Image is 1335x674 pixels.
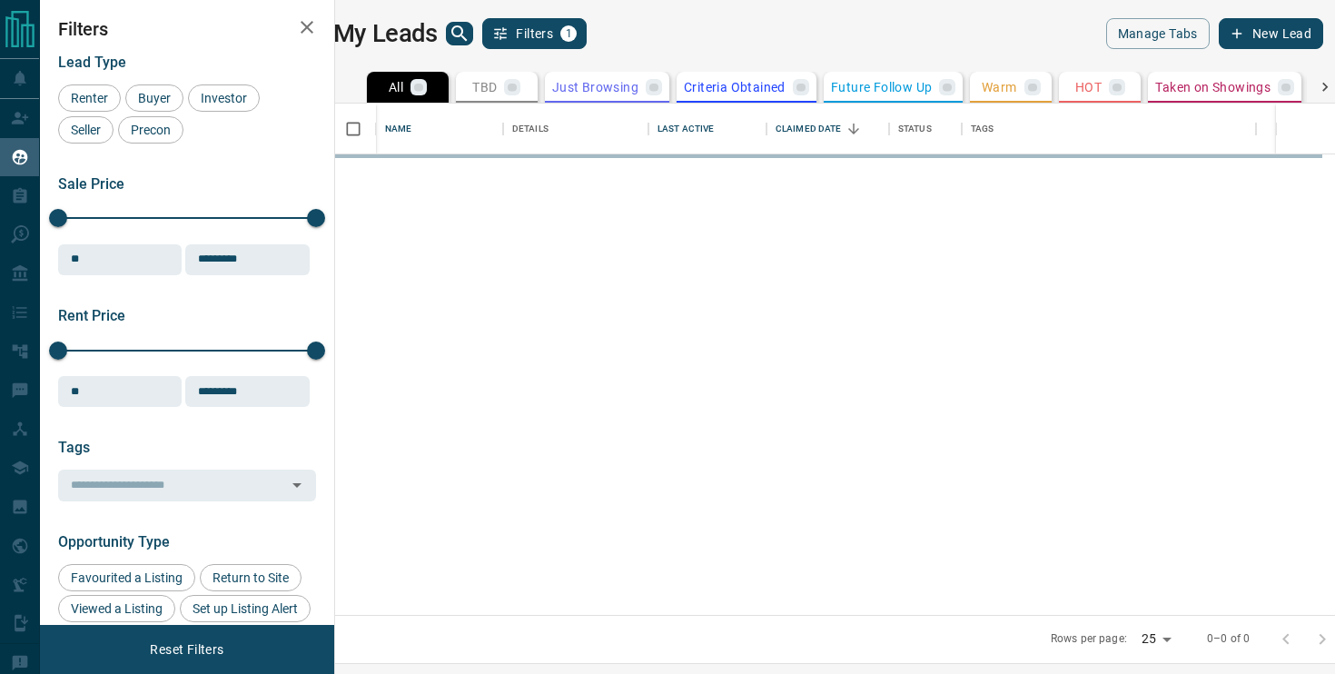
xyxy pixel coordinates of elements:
p: Rows per page: [1051,631,1127,647]
span: Seller [64,123,107,137]
p: All [389,81,403,94]
span: Return to Site [206,570,295,585]
p: Warm [982,81,1017,94]
span: Opportunity Type [58,533,170,550]
span: Investor [194,91,253,105]
span: Renter [64,91,114,105]
div: Renter [58,84,121,112]
span: Set up Listing Alert [186,601,304,616]
button: New Lead [1219,18,1323,49]
span: Viewed a Listing [64,601,169,616]
div: 25 [1134,626,1178,652]
p: TBD [472,81,497,94]
div: Buyer [125,84,183,112]
h2: Filters [58,18,316,40]
div: Status [898,104,932,154]
p: Just Browsing [552,81,638,94]
span: Rent Price [58,307,125,324]
div: Seller [58,116,114,144]
div: Last Active [658,104,714,154]
p: HOT [1075,81,1102,94]
div: Set up Listing Alert [180,595,311,622]
button: Manage Tabs [1106,18,1210,49]
span: Lead Type [58,54,126,71]
button: Reset Filters [138,634,235,665]
div: Name [385,104,412,154]
div: Last Active [648,104,766,154]
div: Favourited a Listing [58,564,195,591]
p: 0–0 of 0 [1207,631,1250,647]
div: Tags [971,104,994,154]
div: Details [503,104,648,154]
div: Tags [962,104,1256,154]
div: Return to Site [200,564,302,591]
button: Filters1 [482,18,587,49]
span: 1 [562,27,575,40]
div: Claimed Date [766,104,889,154]
h1: My Leads [333,19,438,48]
p: Criteria Obtained [684,81,786,94]
button: Sort [841,116,866,142]
div: Viewed a Listing [58,595,175,622]
div: Precon [118,116,183,144]
span: Precon [124,123,177,137]
div: Status [889,104,962,154]
button: search button [446,22,473,45]
span: Favourited a Listing [64,570,189,585]
button: Open [284,472,310,498]
span: Buyer [132,91,177,105]
p: Future Follow Up [831,81,932,94]
span: Tags [58,439,90,456]
div: Name [376,104,503,154]
p: Taken on Showings [1155,81,1271,94]
div: Details [512,104,549,154]
span: Sale Price [58,175,124,193]
div: Claimed Date [776,104,842,154]
div: Investor [188,84,260,112]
